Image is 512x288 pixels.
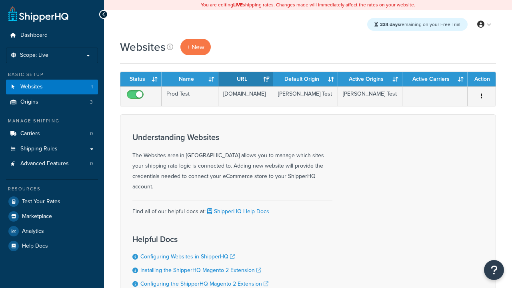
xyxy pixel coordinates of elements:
th: URL: activate to sort column ascending [218,72,273,86]
li: Carriers [6,126,98,141]
strong: 234 days [380,21,400,28]
a: Marketplace [6,209,98,224]
a: Configuring the ShipperHQ Magento 2 Extension [140,280,268,288]
a: Shipping Rules [6,142,98,156]
th: Action [468,72,496,86]
a: ShipperHQ Home [8,6,68,22]
h1: Websites [120,39,166,55]
span: Scope: Live [20,52,48,59]
a: Test Your Rates [6,194,98,209]
span: 1 [91,84,93,90]
b: LIVE [233,1,243,8]
th: Active Carriers: activate to sort column ascending [402,72,468,86]
span: Dashboard [20,32,48,39]
span: Origins [20,99,38,106]
a: Analytics [6,224,98,238]
span: 0 [90,160,93,167]
span: Shipping Rules [20,146,58,152]
li: Websites [6,80,98,94]
li: Origins [6,95,98,110]
button: Open Resource Center [484,260,504,280]
a: Help Docs [6,239,98,253]
div: Find all of our helpful docs at: [132,200,332,217]
div: Basic Setup [6,71,98,78]
th: Status: activate to sort column ascending [120,72,162,86]
span: Websites [20,84,43,90]
h3: Understanding Websites [132,133,332,142]
a: Websites 1 [6,80,98,94]
div: The Websites area in [GEOGRAPHIC_DATA] allows you to manage which sites your shipping rate logic ... [132,133,332,192]
div: Manage Shipping [6,118,98,124]
div: Resources [6,186,98,192]
a: Configuring Websites in ShipperHQ [140,252,235,261]
span: Test Your Rates [22,198,60,205]
span: Advanced Features [20,160,69,167]
th: Default Origin: activate to sort column ascending [273,72,338,86]
td: [PERSON_NAME] Test [273,86,338,106]
a: Carriers 0 [6,126,98,141]
h3: Helpful Docs [132,235,276,244]
a: Advanced Features 0 [6,156,98,171]
span: 0 [90,130,93,137]
th: Active Origins: activate to sort column ascending [338,72,402,86]
div: remaining on your Free Trial [367,18,468,31]
span: 3 [90,99,93,106]
a: Origins 3 [6,95,98,110]
li: Advanced Features [6,156,98,171]
span: Help Docs [22,243,48,250]
a: ShipperHQ Help Docs [206,207,269,216]
a: Installing the ShipperHQ Magento 2 Extension [140,266,261,274]
a: Dashboard [6,28,98,43]
th: Name: activate to sort column ascending [162,72,218,86]
a: + New [180,39,211,55]
td: [PERSON_NAME] Test [338,86,402,106]
span: Analytics [22,228,44,235]
span: Marketplace [22,213,52,220]
td: Prod Test [162,86,218,106]
span: + New [187,42,204,52]
span: Carriers [20,130,40,137]
td: [DOMAIN_NAME] [218,86,273,106]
